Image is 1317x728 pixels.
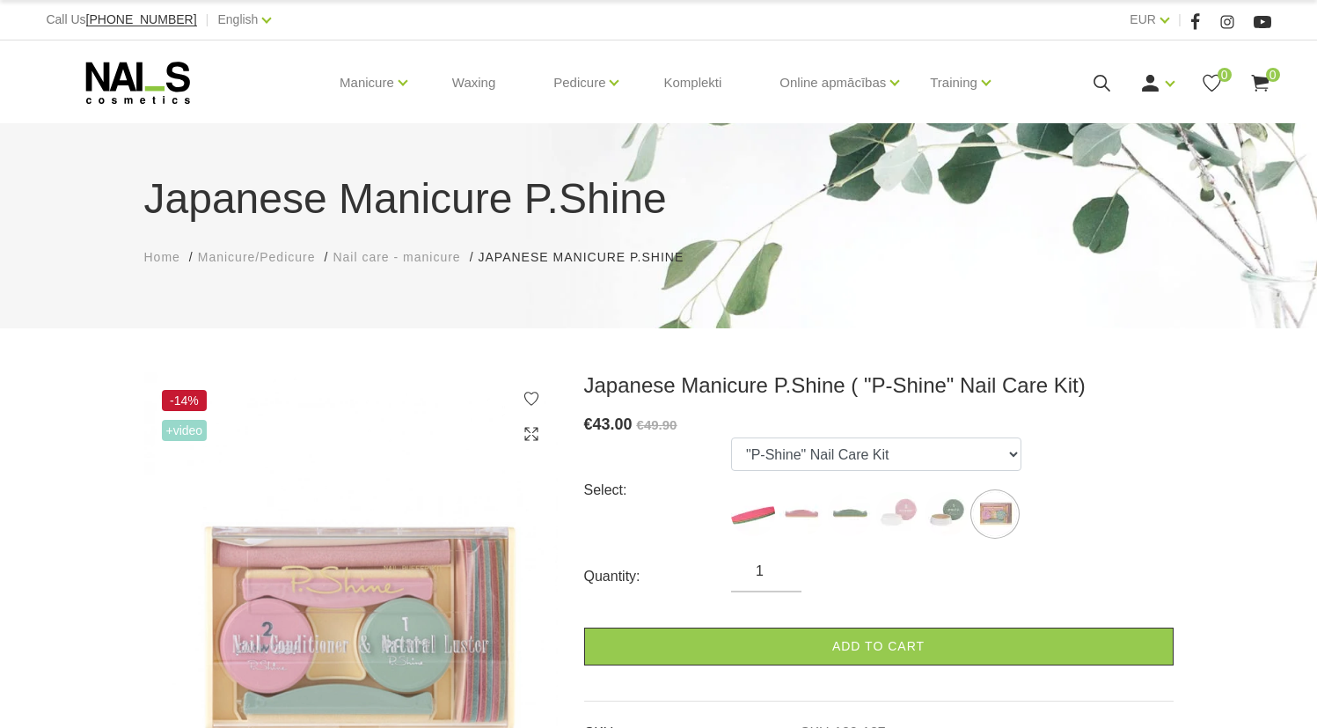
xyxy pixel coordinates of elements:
[144,167,1174,231] h1: Japanese Manicure P.Shine
[162,390,208,411] span: -14%
[1266,68,1280,82] span: 0
[973,492,1017,536] img: ...
[206,9,209,31] span: |
[438,40,509,125] a: Waxing
[217,9,258,30] a: English
[46,9,196,31] div: Call Us
[86,13,197,26] a: [PHONE_NUMBER]
[144,248,180,267] a: Home
[584,628,1174,665] a: Add to cart
[930,48,977,118] a: Training
[1249,72,1271,94] a: 0
[876,492,920,536] img: ...
[1130,9,1156,30] a: EUR
[731,492,775,536] img: ...
[198,250,316,264] span: Manicure/Pedicure
[649,40,735,125] a: Komplekti
[584,563,732,591] div: Quantity:
[1201,72,1223,94] a: 0
[333,250,460,264] span: Nail care - manicure
[144,250,180,264] span: Home
[584,415,593,433] span: €
[1218,68,1232,82] span: 0
[479,248,702,267] li: Japanese Manicure P.Shine
[340,48,394,118] a: Manicure
[593,415,633,433] span: 43.00
[779,48,886,118] a: Online apmācības
[584,476,732,504] div: Select:
[1178,9,1182,31] span: |
[162,420,208,441] span: +Video
[828,492,872,536] img: ...
[333,248,460,267] a: Nail care - manicure
[553,48,605,118] a: Pedicure
[584,372,1174,399] h3: Japanese Manicure P.Shine ( "P-Shine" Nail Care Kit)
[779,492,823,536] img: ...
[925,492,969,536] img: ...
[198,248,316,267] a: Manicure/Pedicure
[637,417,677,432] s: €49.90
[86,12,197,26] span: [PHONE_NUMBER]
